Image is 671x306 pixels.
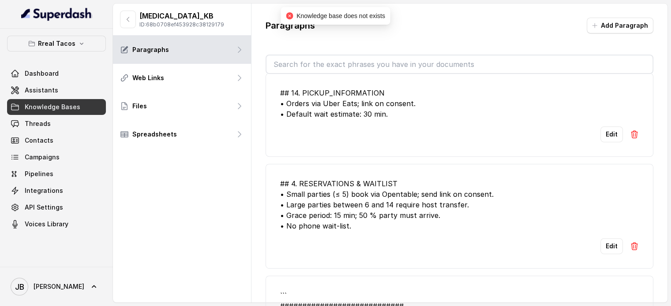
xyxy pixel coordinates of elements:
[25,153,60,162] span: Campaigns
[266,19,315,32] p: Paragraphs
[600,126,623,142] button: Edit
[38,38,75,49] p: Rreal Tacos
[25,86,58,95] span: Assistants
[600,238,623,254] button: Edit
[34,282,84,291] span: [PERSON_NAME]
[7,133,106,148] a: Contacts
[132,74,164,82] p: Web Links
[139,11,224,21] p: [MEDICAL_DATA]_KB
[7,99,106,115] a: Knowledge Bases
[25,69,59,78] span: Dashboard
[25,103,80,111] span: Knowledge Bases
[630,130,639,139] img: Delete
[132,102,147,111] p: Files
[7,66,106,81] a: Dashboard
[25,186,63,195] span: Integrations
[587,18,653,33] button: Add Paragraph
[25,220,68,229] span: Voices Library
[296,12,385,19] span: Knowledge base does not exists
[132,45,169,54] p: Paragraphs
[25,119,51,128] span: Threads
[25,203,63,212] span: API Settings
[280,178,639,231] div: ## 4. RESERVATIONS & WAITLIST • Small parties (≤ 5) book via Opentable; send link on consent. • L...
[132,130,177,139] p: Spreadsheets
[266,55,652,73] input: Search for the exact phrases you have in your documents
[7,183,106,199] a: Integrations
[7,166,106,182] a: Pipelines
[7,274,106,299] a: [PERSON_NAME]
[15,282,24,291] text: JB
[286,12,293,19] span: close-circle
[7,82,106,98] a: Assistants
[7,116,106,132] a: Threads
[630,242,639,251] img: Delete
[7,199,106,215] a: API Settings
[139,21,224,28] p: ID: 68b0708ef453928c38129179
[21,7,92,21] img: light.svg
[7,36,106,52] button: Rreal Tacos
[7,216,106,232] a: Voices Library
[25,136,53,145] span: Contacts
[7,149,106,165] a: Campaigns
[25,170,53,178] span: Pipelines
[280,88,639,119] div: ## 14. PICKUP_INFORMATION • Orders via Uber Eats; link on consent. • Default wait estimate: 30 min.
